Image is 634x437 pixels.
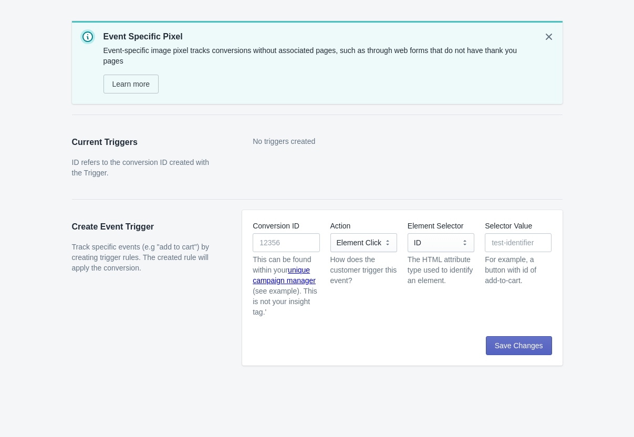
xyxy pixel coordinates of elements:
p: Track specific events (e.g "add to cart") by creating trigger rules. The created rule will apply ... [72,242,222,273]
p: This can be found within your (see example). This is not your insight tag.' [253,254,319,317]
div: For example, a button with id of add-to-cart. [485,254,552,286]
input: test-identifier [485,233,552,252]
p: ID refers to the conversion ID created with the Trigger. [72,157,222,178]
p: Event-specific image pixel tracks conversions without associated pages, such as through web forms... [103,45,533,66]
div: The HTML attribute type used to identify an element. [408,254,474,286]
label: Element Selector [408,221,464,231]
span: Learn more [112,80,150,88]
p: Event Specific Pixel [103,30,533,43]
h2: Current Triggers [72,136,222,149]
label: Conversion ID [253,221,299,231]
span: No triggers created [253,137,315,145]
a: Learn more [103,75,159,93]
h2: Create Event Trigger [72,221,222,233]
span: Save Changes [495,341,543,350]
label: Action [330,221,351,231]
label: Selector Value [485,221,532,231]
input: 12356 [253,233,319,252]
button: Save Changes [486,336,552,355]
button: Dismiss notification [539,27,558,46]
div: How does the customer trigger this event? [330,254,397,286]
